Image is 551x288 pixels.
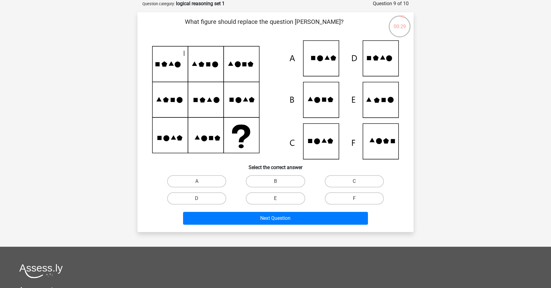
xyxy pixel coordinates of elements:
label: B [246,175,305,187]
label: F [325,192,384,205]
p: What figure should replace the question [PERSON_NAME]? [147,17,381,35]
strong: logical reasoning set 1 [176,1,225,6]
h6: Select the correct answer [147,160,404,170]
div: 00:29 [388,15,411,30]
label: E [246,192,305,205]
img: Assessly logo [19,264,63,278]
label: D [167,192,226,205]
label: C [325,175,384,187]
button: Next Question [183,212,368,225]
label: A [167,175,226,187]
small: Question category: [142,2,175,6]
